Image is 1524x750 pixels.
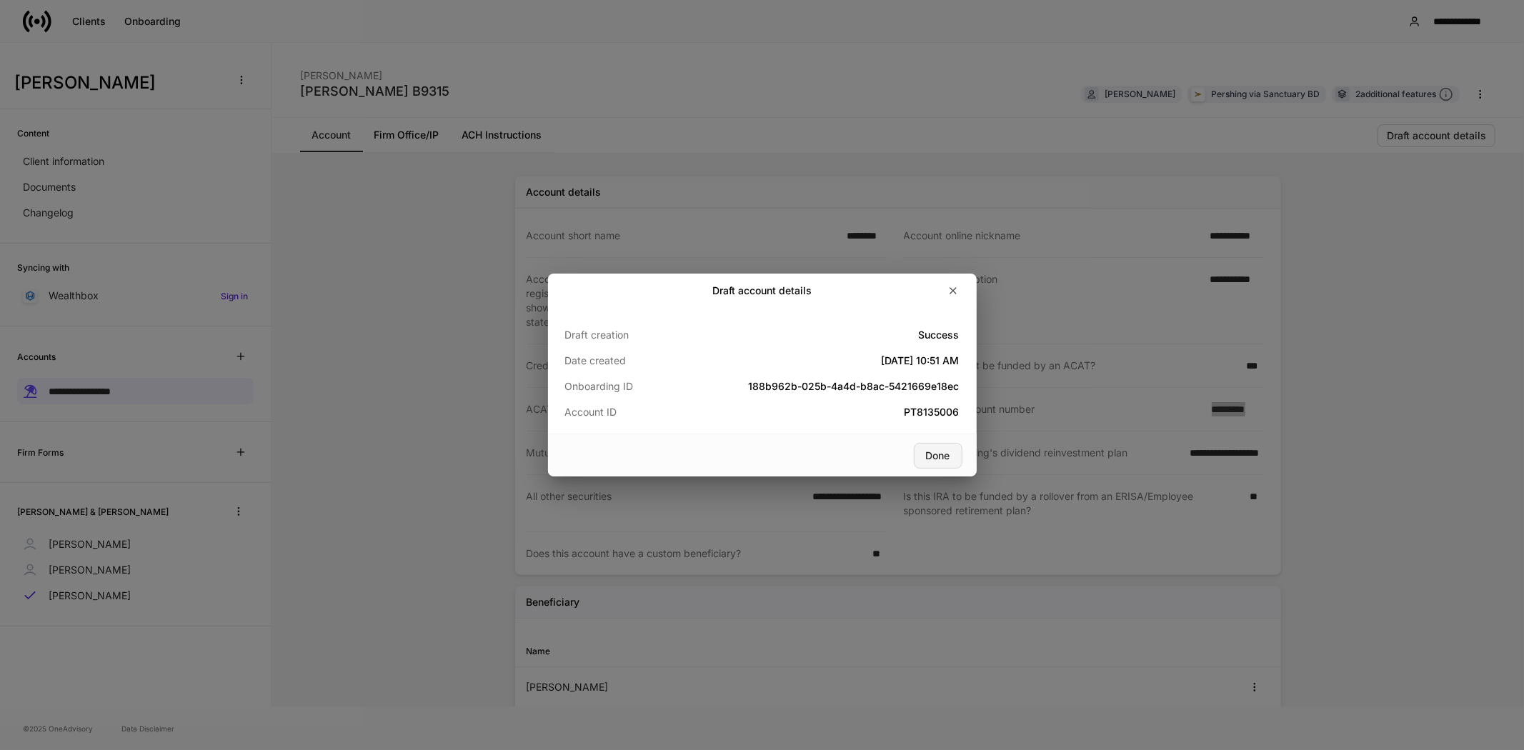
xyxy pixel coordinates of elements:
h5: PT8135006 [696,405,959,419]
h2: Draft account details [712,284,812,298]
h5: Success [696,328,959,342]
p: Date created [565,354,697,368]
p: Draft creation [565,328,697,342]
p: Account ID [565,405,697,419]
button: Done [914,443,962,469]
h5: 188b962b-025b-4a4d-b8ac-5421669e18ec [696,379,959,394]
div: Done [926,451,950,461]
h5: [DATE] 10:51 AM [696,354,959,368]
p: Onboarding ID [565,379,697,394]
